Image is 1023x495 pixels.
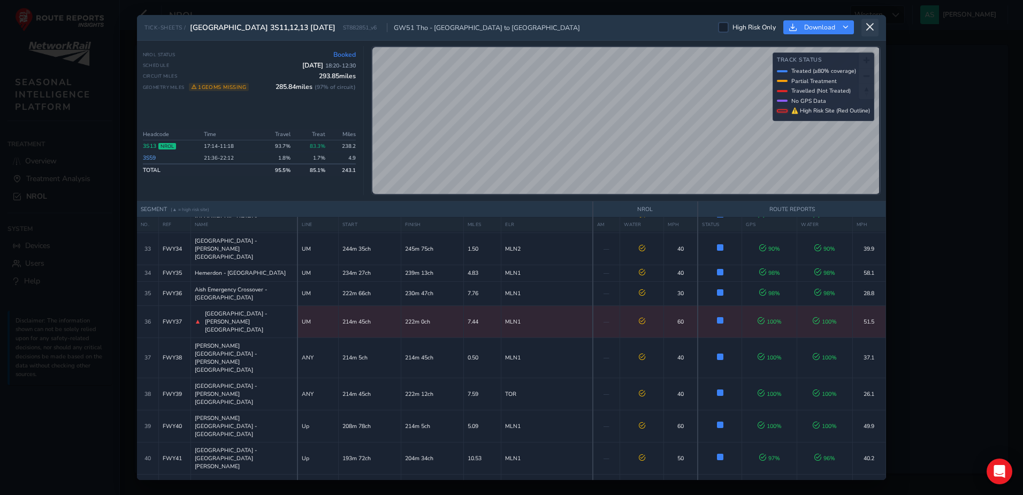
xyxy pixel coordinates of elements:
[463,442,501,474] td: 10.53
[144,269,151,277] span: 34
[195,414,294,438] span: [PERSON_NAME][GEOGRAPHIC_DATA] - [GEOGRAPHIC_DATA]
[158,442,190,474] td: FWY41
[315,83,356,91] span: ( 97 % of circuit)
[604,318,609,326] span: —
[143,164,201,176] td: TOTAL
[852,410,885,442] td: 49.9
[463,232,501,265] td: 1.50
[338,378,401,410] td: 214m 45ch
[338,410,401,442] td: 208m 78ch
[189,83,249,91] span: 1 geoms missing
[791,97,826,105] span: No GPS Data
[297,232,338,265] td: UM
[813,390,837,398] span: 100 %
[852,378,885,410] td: 26.1
[195,446,294,470] span: [GEOGRAPHIC_DATA] - [GEOGRAPHIC_DATA][PERSON_NAME]
[338,442,401,474] td: 193m 72ch
[604,354,609,362] span: —
[813,422,837,430] span: 100 %
[604,422,609,430] span: —
[338,217,401,231] th: START
[501,217,593,231] th: ELR
[201,129,258,140] th: Time
[742,217,797,231] th: GPS
[372,47,879,194] canvas: Map
[401,305,463,337] td: 222m 0ch
[143,129,201,140] th: Headcode
[852,442,885,474] td: 40.2
[143,83,249,91] span: Geometry Miles
[319,72,356,80] span: 293.85 miles
[463,378,501,410] td: 7.59
[758,422,782,430] span: 100 %
[852,217,885,231] th: MPH
[144,390,151,398] span: 38
[604,289,609,297] span: —
[294,140,329,152] td: 83.3%
[158,378,190,410] td: FWY39
[338,337,401,378] td: 214m 5ch
[258,152,293,164] td: 1.8 %
[258,164,293,176] td: 95.5 %
[294,129,329,140] th: Treat
[297,265,338,281] td: UM
[144,422,151,430] span: 39
[401,232,463,265] td: 245m 75ch
[297,410,338,442] td: Up
[463,265,501,281] td: 4.83
[329,140,356,152] td: 238.2
[144,318,151,326] span: 36
[205,310,293,334] span: [GEOGRAPHIC_DATA] - [PERSON_NAME][GEOGRAPHIC_DATA]
[463,337,501,378] td: 0.50
[791,67,856,75] span: Treated (≥80% coverage)
[814,289,835,297] span: 98 %
[144,454,151,462] span: 40
[758,354,782,362] span: 100 %
[814,454,835,462] span: 96 %
[144,354,151,362] span: 37
[501,378,593,410] td: TOR
[195,342,294,374] span: [PERSON_NAME][GEOGRAPHIC_DATA] - [PERSON_NAME][GEOGRAPHIC_DATA]
[143,154,156,162] a: 3S59
[463,410,501,442] td: 5.09
[759,245,780,253] span: 90 %
[664,442,698,474] td: 50
[813,354,837,362] span: 100 %
[158,337,190,378] td: FWY38
[338,232,401,265] td: 244m 35ch
[777,57,870,64] h4: Track Status
[171,206,209,213] span: (▲ = high risk site)
[987,459,1012,484] div: Open Intercom Messenger
[294,164,329,176] td: 85.1 %
[325,62,356,70] span: 18:20 - 12:30
[158,232,190,265] td: FWY34
[401,378,463,410] td: 222m 12ch
[329,152,356,164] td: 4.9
[852,265,885,281] td: 58.1
[401,337,463,378] td: 214m 45ch
[158,143,176,149] span: NROL
[297,337,338,378] td: ANY
[814,245,835,253] span: 90 %
[201,152,258,164] td: 21:36 - 22:12
[759,454,780,462] span: 97 %
[463,305,501,337] td: 7.44
[190,217,297,231] th: NAME
[297,305,338,337] td: UM
[813,318,837,326] span: 100 %
[664,265,698,281] td: 40
[137,217,158,231] th: NO.
[698,217,742,231] th: STATUS
[759,289,780,297] span: 98 %
[463,217,501,231] th: MILES
[797,217,852,231] th: WATER
[329,164,356,176] td: 243.1
[664,305,698,337] td: 60
[698,201,885,217] th: ROUTE REPORTS
[759,269,780,277] span: 98 %
[852,305,885,337] td: 51.5
[463,281,501,305] td: 7.76
[401,265,463,281] td: 239m 13ch
[338,305,401,337] td: 214m 45ch
[501,442,593,474] td: MLN1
